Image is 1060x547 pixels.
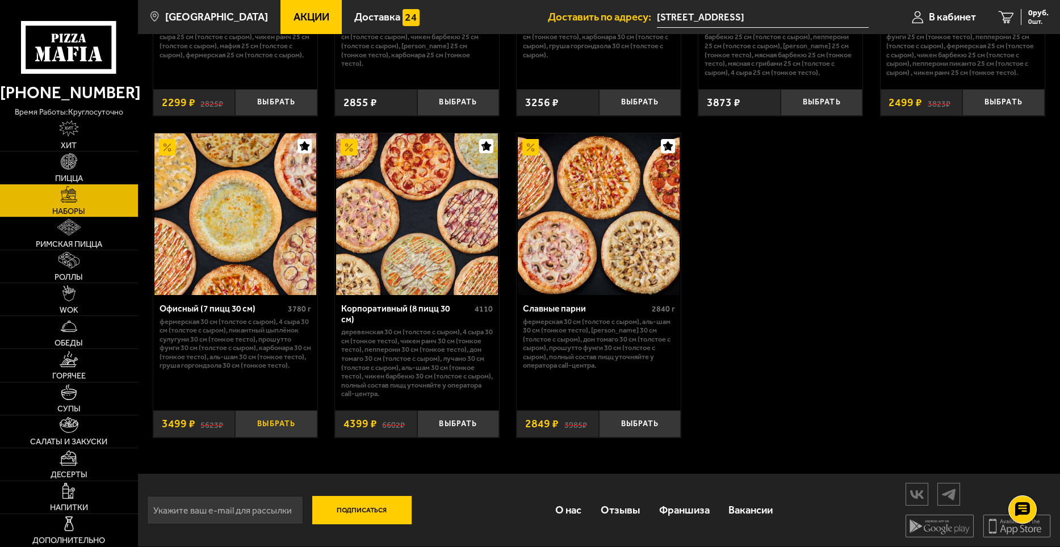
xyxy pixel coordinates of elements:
[657,7,869,28] span: Бухарестская улица, 14
[525,97,559,108] span: 3256 ₽
[159,139,175,155] img: Акционный
[153,133,317,295] a: АкционныйОфисный (7 пицц 30 см)
[525,418,559,429] span: 2849 ₽
[55,174,83,182] span: Пицца
[546,493,592,528] a: О нас
[154,133,316,295] img: Офисный (7 пицц 30 см)
[51,470,87,478] span: Десерты
[518,133,680,295] img: Славные парни
[235,410,317,437] button: Выбрать
[288,304,311,314] span: 3780 г
[341,139,357,155] img: Акционный
[147,496,303,524] input: Укажите ваш e-mail для рассылки
[719,493,782,528] a: Вакансии
[50,503,88,511] span: Напитки
[517,133,681,295] a: АкционныйСлавные парни
[475,304,493,314] span: 4110
[335,133,499,295] a: АкционныйКорпоративный (8 пицц 30 см)
[938,485,960,504] img: tg
[523,317,675,370] p: Фермерская 30 см (толстое с сыром), Аль-Шам 30 см (тонкое тесто), [PERSON_NAME] 30 см (толстое с ...
[707,97,740,108] span: 3873 ₽
[200,97,223,108] s: 2825 ₽
[162,97,195,108] span: 2299 ₽
[343,97,377,108] span: 2855 ₽
[165,12,268,23] span: [GEOGRAPHIC_DATA]
[60,306,78,314] span: WOK
[522,139,539,155] img: Акционный
[55,339,83,347] span: Обеды
[523,24,675,59] p: Аль-Шам 30 см (тонкое тесто), Фермерская 30 см (тонкое тесто), Карбонара 30 см (толстое с сыром),...
[1028,9,1049,17] span: 0 руб.
[36,240,102,248] span: Римская пицца
[32,536,105,544] span: Дополнительно
[30,437,107,445] span: Салаты и закуски
[417,89,500,116] button: Выбрать
[417,410,500,437] button: Выбрать
[61,141,77,149] span: Хит
[599,410,681,437] button: Выбрать
[160,304,286,314] div: Офисный (7 пицц 30 см)
[650,493,719,528] a: Франшиза
[906,485,928,504] img: vk
[781,89,863,116] button: Выбрать
[55,273,83,281] span: Роллы
[343,418,377,429] span: 4399 ₽
[382,418,405,429] s: 6602 ₽
[235,89,317,116] button: Выбрать
[336,133,498,295] img: Корпоративный (8 пицц 30 см)
[341,327,493,398] p: Деревенская 30 см (толстое с сыром), 4 сыра 30 см (тонкое тесто), Чикен Ранч 30 см (тонкое тесто)...
[929,12,976,23] span: В кабинет
[928,97,950,108] s: 3823 ₽
[564,418,587,429] s: 3985 ₽
[52,372,86,380] span: Горячее
[341,24,493,68] p: Чикен Ранч 25 см (толстое с сыром), Дракон 25 см (толстое с сыром), Чикен Барбекю 25 см (толстое ...
[341,304,472,325] div: Корпоративный (8 пицц 30 см)
[886,24,1038,77] p: Карбонара 25 см (тонкое тесто), Прошутто Фунги 25 см (тонкое тесто), Пепперони 25 см (толстое с с...
[57,405,81,413] span: Супы
[312,496,412,524] button: Подписаться
[162,418,195,429] span: 3499 ₽
[52,207,85,215] span: Наборы
[354,12,400,23] span: Доставка
[160,317,312,370] p: Фермерская 30 см (толстое с сыром), 4 сыра 30 см (толстое с сыром), Пикантный цыплёнок сулугуни 3...
[599,89,681,116] button: Выбрать
[1028,18,1049,25] span: 0 шт.
[160,24,312,59] p: Мясная Барбекю 25 см (толстое с сыром), 4 сыра 25 см (толстое с сыром), Чикен Ранч 25 см (толстое...
[548,12,657,23] span: Доставить по адресу:
[657,7,869,28] input: Ваш адрес доставки
[403,9,419,26] img: 15daf4d41897b9f0e9f617042186c801.svg
[705,24,857,77] p: Чикен Ранч 25 см (толстое с сыром), Чикен Барбекю 25 см (толстое с сыром), Пепперони 25 см (толст...
[294,12,329,23] span: Акции
[889,97,922,108] span: 2499 ₽
[652,304,675,314] span: 2840 г
[962,89,1045,116] button: Выбрать
[200,418,223,429] s: 5623 ₽
[523,304,649,314] div: Славные парни
[591,493,650,528] a: Отзывы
